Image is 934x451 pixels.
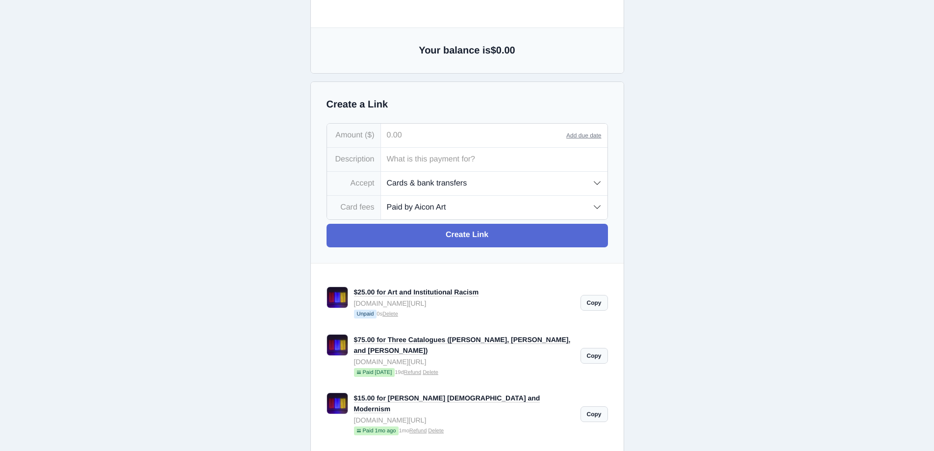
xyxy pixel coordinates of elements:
a: Google Pay [247,207,314,230]
div: Card fees [327,196,381,219]
a: Create Link [327,224,608,247]
a: $75.00 for Three Catalogues ([PERSON_NAME], [PERSON_NAME], and [PERSON_NAME]) [354,336,571,355]
div: Amount ($) [327,124,381,147]
a: $25.00 for Art and Institutional Racism [354,288,479,296]
a: Delete [428,428,444,434]
span: Unpaid [354,310,377,318]
small: 1mo [354,426,575,436]
a: Copy [581,348,608,364]
span: Paid 1mo ago [354,426,399,435]
p: Art and Institutional Racism [179,158,381,171]
input: 0.00 [381,124,567,147]
a: Refund [404,370,421,375]
button: Submit Payment [179,325,381,348]
div: Accept [327,172,381,195]
h2: Create a Link [327,98,608,111]
small: 0s [354,310,575,319]
div: Description [327,148,381,171]
div: [DOMAIN_NAME][URL] [354,298,575,309]
a: Delete [382,311,398,317]
a: Bank transfer [314,207,381,230]
input: Your name or business name [179,242,381,265]
span: Paid [DATE] [354,368,395,377]
a: Refund [409,428,427,434]
a: Add due date [566,132,601,139]
a: $15.00 for [PERSON_NAME] [DEMOGRAPHIC_DATA] and Modernism [354,394,540,413]
img: images%2Flogos%2FTYOyB6sLl5fUmEpzRAw02zntGkB2-logo.jpg [214,59,347,114]
div: [DOMAIN_NAME][URL] [354,415,575,425]
p: $25.00 [179,173,381,185]
input: What is this payment for? [381,148,607,171]
a: Delete [423,370,438,375]
div: [DOMAIN_NAME][URL] [354,356,575,367]
small: 19d [354,368,575,378]
iframe: Secure card payment input frame [185,297,376,306]
a: Copy [581,406,608,422]
span: $0.00 [491,45,515,56]
h2: Your balance is [327,44,608,57]
input: Email (for receipt) [179,266,381,290]
a: Copy [581,295,608,311]
img: powered-by-stripe.svg [252,362,309,370]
